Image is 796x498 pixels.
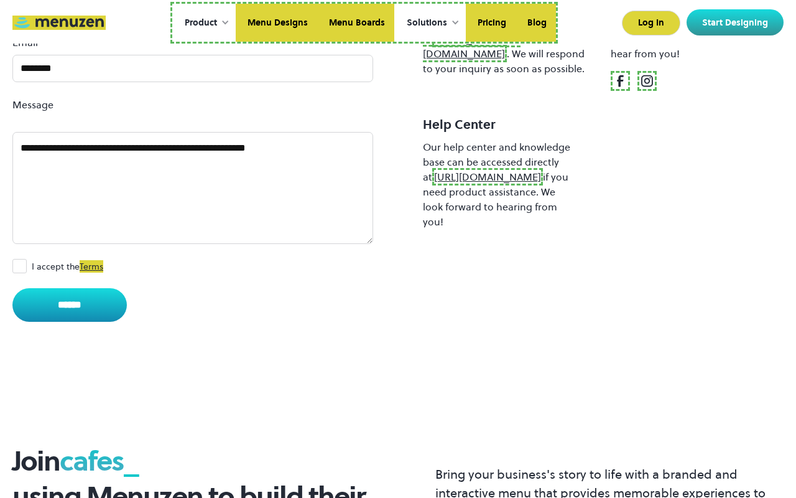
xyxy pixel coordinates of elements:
[407,16,447,30] div: Solutions
[12,97,373,112] label: Message
[466,4,516,42] a: Pricing
[687,9,784,35] a: Start Designing
[32,261,103,271] span: I accept the
[12,443,380,479] h3: Join
[236,4,317,42] a: Menu Designs
[423,116,596,133] h4: Help Center
[423,139,572,229] div: Our help center and knowledge base can be accessed directly at if you need product assistance. We...
[432,168,543,186] a: [URL][DOMAIN_NAME]
[185,16,217,30] div: Product
[124,441,138,480] span: _
[60,441,124,480] span: cafes
[394,4,466,42] div: Solutions
[423,30,521,62] a: [EMAIL_ADDRESS][DOMAIN_NAME]
[80,260,103,273] a: Terms
[172,4,236,42] div: Product
[317,4,394,42] a: Menu Boards
[622,11,680,35] a: Log In
[516,4,556,42] a: Blog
